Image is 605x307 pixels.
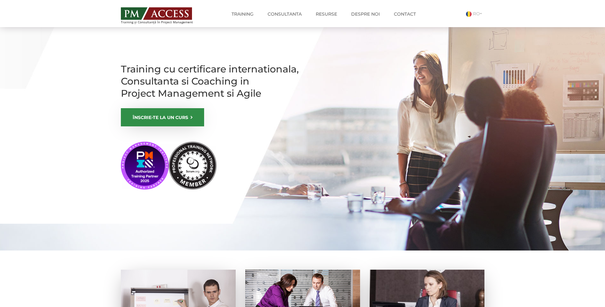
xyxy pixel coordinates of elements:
img: Romana [466,11,472,17]
a: Training [227,8,258,20]
a: Consultanta [263,8,306,20]
a: Training și Consultanță în Project Management [121,5,205,24]
h1: Training cu certificare internationala, Consultanta si Coaching in Project Management si Agile [121,63,299,100]
a: Resurse [311,8,342,20]
img: PMI [121,142,217,190]
a: Despre noi [346,8,385,20]
a: Contact [389,8,421,20]
a: RO [466,11,484,17]
a: ÎNSCRIE-TE LA UN CURS [121,108,204,126]
span: Training și Consultanță în Project Management [121,20,205,24]
img: PM ACCESS - Echipa traineri si consultanti certificati PMP: Narciss Popescu, Mihai Olaru, Monica ... [121,7,192,20]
